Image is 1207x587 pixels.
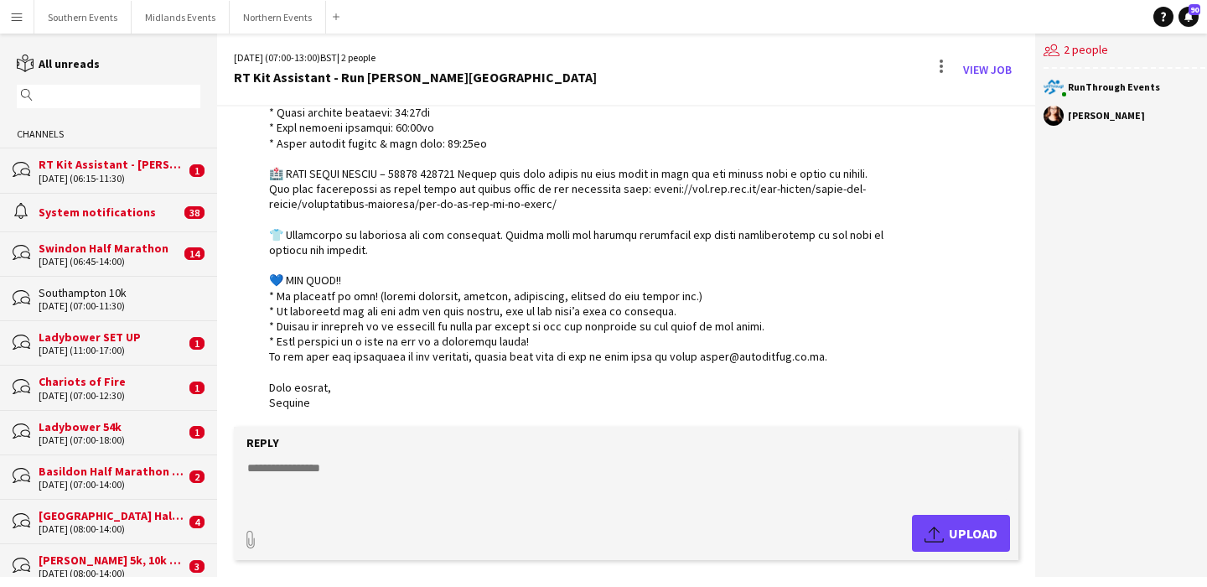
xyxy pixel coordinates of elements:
[234,50,597,65] div: [DATE] (07:00-13:00) | 2 people
[925,523,997,543] span: Upload
[189,426,205,439] span: 1
[189,337,205,350] span: 1
[912,515,1010,552] button: Upload
[189,164,205,177] span: 1
[1189,4,1200,15] span: 90
[39,419,185,434] div: Ladybower 54k
[39,256,180,268] div: [DATE] (06:45-14:00)
[184,206,205,219] span: 38
[39,241,180,256] div: Swindon Half Marathon
[39,568,185,579] div: [DATE] (08:00-14:00)
[956,56,1018,83] a: View Job
[189,470,205,483] span: 2
[234,70,597,85] div: RT Kit Assistant - Run [PERSON_NAME][GEOGRAPHIC_DATA]
[189,516,205,528] span: 4
[230,1,326,34] button: Northern Events
[39,330,185,345] div: Ladybower SET UP
[246,435,279,450] label: Reply
[39,157,185,172] div: RT Kit Assistant - [PERSON_NAME] 5K & 10K
[132,1,230,34] button: Midlands Events
[39,553,185,568] div: [PERSON_NAME] 5k, 10k & HM
[189,560,205,573] span: 3
[39,508,185,523] div: [GEOGRAPHIC_DATA] Half Marathon
[39,345,185,356] div: [DATE] (11:00-17:00)
[39,390,185,402] div: [DATE] (07:00-12:30)
[39,285,200,300] div: Southampton 10k
[39,205,180,220] div: System notifications
[39,523,185,535] div: [DATE] (08:00-14:00)
[1044,34,1205,69] div: 2 people
[39,300,200,312] div: [DATE] (07:00-11:30)
[1068,111,1145,121] div: [PERSON_NAME]
[39,479,185,491] div: [DATE] (07:00-14:00)
[184,247,205,260] span: 14
[39,434,185,446] div: [DATE] (07:00-18:00)
[39,173,185,184] div: [DATE] (06:15-11:30)
[1068,82,1160,92] div: RunThrough Events
[34,1,132,34] button: Southern Events
[17,56,100,71] a: All unreads
[320,51,337,64] span: BST
[189,382,205,394] span: 1
[39,374,185,389] div: Chariots of Fire
[39,464,185,479] div: Basildon Half Marathon & Juniors
[1179,7,1199,27] a: 90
